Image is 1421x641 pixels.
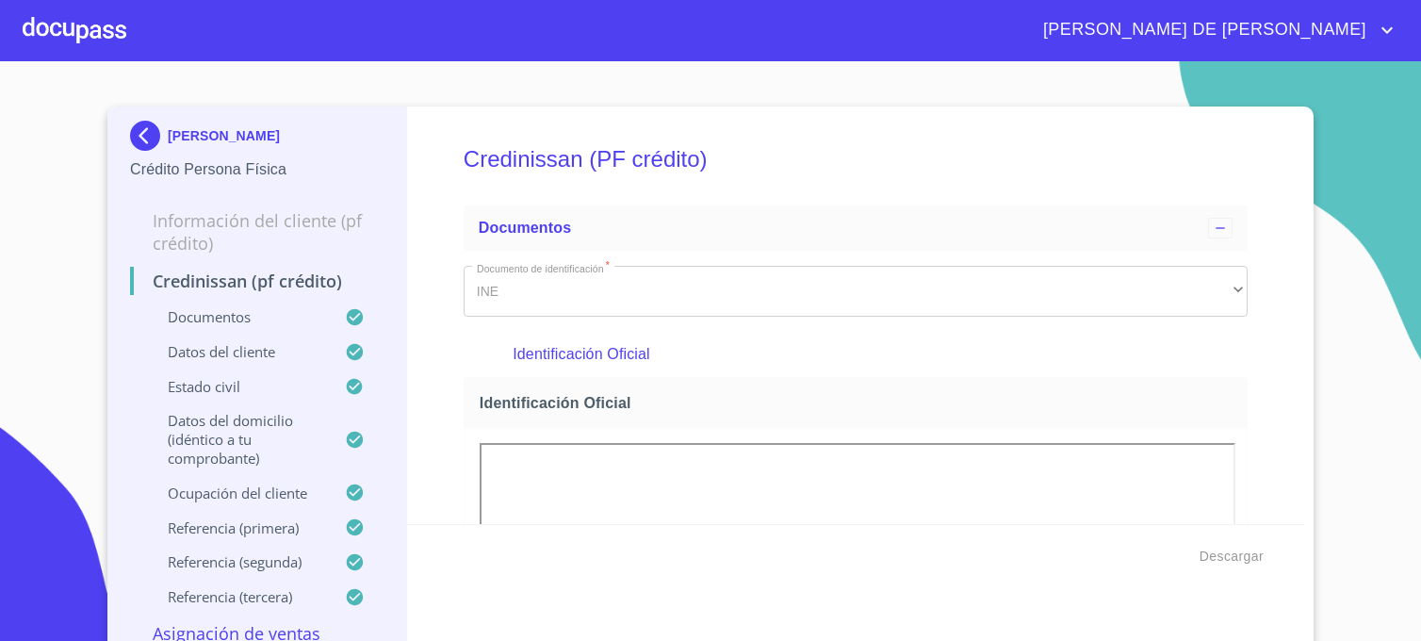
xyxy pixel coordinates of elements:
[464,121,1248,198] h5: Credinissan (PF crédito)
[130,377,345,396] p: Estado Civil
[479,220,571,236] span: Documentos
[130,121,384,158] div: [PERSON_NAME]
[130,270,384,292] p: Credinissan (PF crédito)
[130,484,345,502] p: Ocupación del Cliente
[130,587,345,606] p: Referencia (tercera)
[168,128,280,143] p: [PERSON_NAME]
[130,158,384,181] p: Crédito Persona Física
[130,121,168,151] img: Docupass spot blue
[1200,545,1264,568] span: Descargar
[1192,539,1271,574] button: Descargar
[130,209,384,255] p: Información del cliente (PF crédito)
[513,343,1198,366] p: Identificación Oficial
[480,393,1239,413] span: Identificación Oficial
[130,518,345,537] p: Referencia (primera)
[464,205,1248,251] div: Documentos
[464,266,1248,317] div: INE
[1029,15,1398,45] button: account of current user
[130,411,345,468] p: Datos del domicilio (idéntico a tu comprobante)
[130,307,345,326] p: Documentos
[1029,15,1376,45] span: [PERSON_NAME] DE [PERSON_NAME]
[130,552,345,571] p: Referencia (segunda)
[130,342,345,361] p: Datos del cliente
